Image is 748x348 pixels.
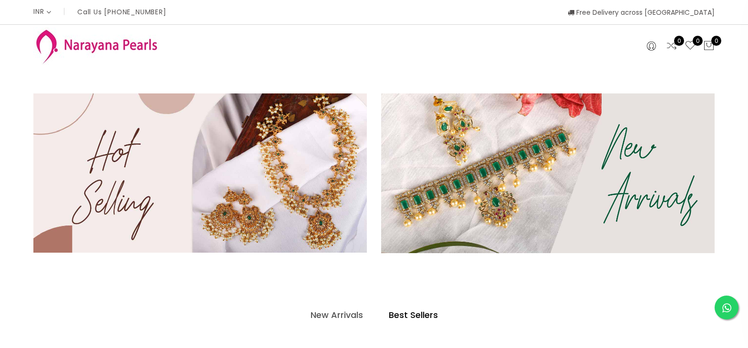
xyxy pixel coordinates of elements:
[711,36,721,46] span: 0
[693,36,703,46] span: 0
[389,309,438,321] h4: Best Sellers
[703,40,715,52] button: 0
[674,36,684,46] span: 0
[77,9,166,15] p: Call Us [PHONE_NUMBER]
[568,8,715,17] span: Free Delivery across [GEOGRAPHIC_DATA]
[666,40,677,52] a: 0
[311,309,363,321] h4: New Arrivals
[685,40,696,52] a: 0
